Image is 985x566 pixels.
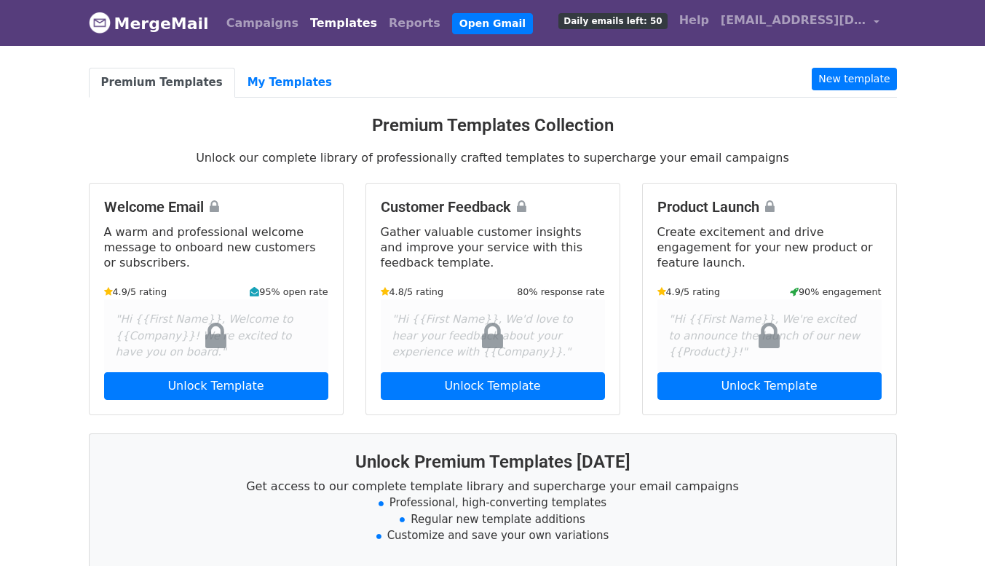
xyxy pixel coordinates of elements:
[89,12,111,34] img: MergeMail logo
[812,68,896,90] a: New template
[381,299,605,372] div: "Hi {{First Name}}, We'd love to hear your feedback about your experience with {{Company}}."
[381,198,605,216] h4: Customer Feedback
[107,479,879,494] p: Get access to our complete template library and supercharge your email campaigns
[381,285,444,299] small: 4.8/5 rating
[558,13,667,29] span: Daily emails left: 50
[657,285,721,299] small: 4.9/5 rating
[107,511,879,528] li: Regular new template additions
[381,224,605,270] p: Gather valuable customer insights and improve your service with this feedback template.
[107,495,879,511] li: Professional, high-converting templates
[89,150,897,165] p: Unlock our complete library of professionally crafted templates to supercharge your email campaigns
[517,285,604,299] small: 80% response rate
[383,9,446,38] a: Reports
[304,9,383,38] a: Templates
[221,9,304,38] a: Campaigns
[104,299,328,372] div: "Hi {{First Name}}, Welcome to {{Company}}! We're excited to have you on board."
[715,6,885,40] a: [EMAIL_ADDRESS][DOMAIN_NAME]
[721,12,866,29] span: [EMAIL_ADDRESS][DOMAIN_NAME]
[657,372,882,400] a: Unlock Template
[553,6,673,35] a: Daily emails left: 50
[107,527,879,544] li: Customize and save your own variations
[107,452,879,473] h3: Unlock Premium Templates [DATE]
[381,372,605,400] a: Unlock Template
[89,115,897,136] h3: Premium Templates Collection
[104,285,167,299] small: 4.9/5 rating
[89,68,235,98] a: Premium Templates
[250,285,328,299] small: 95% open rate
[89,8,209,39] a: MergeMail
[104,198,328,216] h4: Welcome Email
[104,224,328,270] p: A warm and professional welcome message to onboard new customers or subscribers.
[657,198,882,216] h4: Product Launch
[452,13,533,34] a: Open Gmail
[104,372,328,400] a: Unlock Template
[657,224,882,270] p: Create excitement and drive engagement for your new product or feature launch.
[790,285,882,299] small: 90% engagement
[235,68,344,98] a: My Templates
[657,299,882,372] div: "Hi {{First Name}}, We're excited to announce the launch of our new {{Product}}!"
[673,6,715,35] a: Help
